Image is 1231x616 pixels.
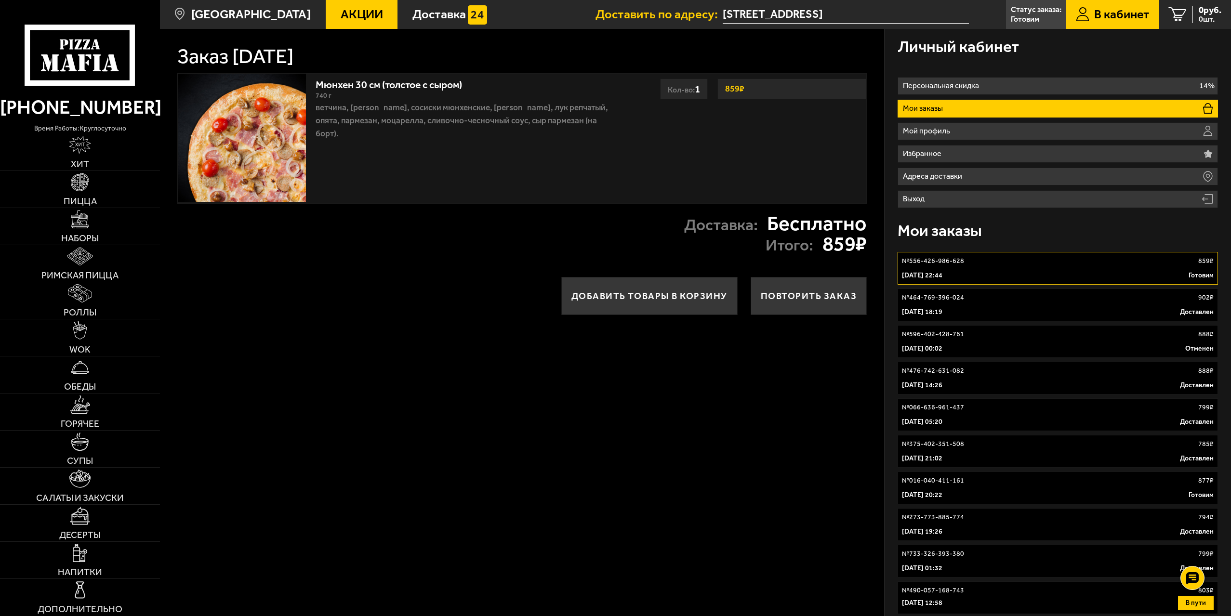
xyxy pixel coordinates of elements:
p: 902 ₽ [1198,293,1214,302]
p: № 464-769-396-024 [902,293,964,302]
div: Кол-во: [660,79,708,99]
span: Ленинградская область, Всеволожский район, Заневское городское поселение, Кудрово, Центральная ул... [723,6,969,24]
span: Хит [71,159,89,169]
p: Мои заказы [903,105,946,112]
p: 785 ₽ [1198,439,1214,449]
p: Избранное [903,150,945,157]
strong: 859 ₽ [822,234,867,254]
p: Готовим [1189,490,1214,500]
span: Напитки [58,567,102,577]
a: №066-636-961-437799₽[DATE] 05:20Доставлен [898,398,1218,431]
p: Доставлен [1180,417,1214,427]
p: 888 ₽ [1198,366,1214,376]
p: ветчина, [PERSON_NAME], сосиски мюнхенские, [PERSON_NAME], лук репчатый, опята, пармезан, моцарел... [316,101,614,140]
p: [DATE] 21:02 [902,454,942,463]
p: [DATE] 00:02 [902,344,942,354]
strong: Бесплатно [767,213,867,234]
p: Адреса доставки [903,172,966,180]
p: Доставлен [1180,454,1214,463]
p: Доставка: [684,217,758,233]
p: [DATE] 18:19 [902,307,942,317]
span: Обеды [64,382,96,391]
span: 0 шт. [1199,15,1221,23]
p: Персональная скидка [903,82,982,90]
span: Доставка [412,8,466,21]
p: № 490-057-168-743 [902,586,964,595]
a: №490-057-168-743803₽[DATE] 12:58В пути [898,581,1218,614]
span: Дополнительно [38,604,122,614]
p: № 556-426-986-628 [902,256,964,266]
span: 0 руб. [1199,6,1221,15]
p: Готовим [1011,15,1039,23]
p: 794 ₽ [1198,512,1214,522]
a: №273-773-885-774794₽[DATE] 19:26Доставлен [898,508,1218,541]
p: [DATE] 05:20 [902,417,942,427]
p: Готовим [1189,271,1214,280]
p: № 476-742-631-082 [902,366,964,376]
p: 859 ₽ [1198,256,1214,266]
a: №556-426-986-628859₽[DATE] 22:44Готовим [898,252,1218,285]
p: № 375-402-351-508 [902,439,964,449]
p: [DATE] 14:26 [902,380,942,390]
p: Доставлен [1180,527,1214,537]
p: № 596-402-428-761 [902,329,964,339]
h3: Личный кабинет [898,39,1019,54]
span: Доставить по адресу: [596,8,723,21]
p: № 733-326-393-380 [902,549,964,559]
span: WOK [69,345,91,354]
span: Десерты [59,530,101,539]
span: Горячее [61,419,99,428]
p: Доставлен [1180,380,1214,390]
p: Выход [903,195,928,203]
p: № 066-636-961-437 [902,403,964,412]
p: 888 ₽ [1198,329,1214,339]
a: №375-402-351-508785₽[DATE] 21:02Доставлен [898,435,1218,468]
a: №733-326-393-380799₽[DATE] 01:32Доставлен [898,545,1218,577]
p: [DATE] 19:26 [902,527,942,537]
span: Акции [341,8,383,21]
p: [DATE] 22:44 [902,271,942,280]
span: 740 г [316,92,331,100]
p: Статус заказа: [1011,6,1061,13]
span: [GEOGRAPHIC_DATA] [191,8,311,21]
p: 14% [1199,82,1215,90]
span: Пицца [64,197,97,206]
p: 799 ₽ [1198,403,1214,412]
span: В кабинет [1094,8,1150,21]
p: № 273-773-885-774 [902,512,964,522]
button: В пути [1178,596,1214,610]
a: №464-769-396-024902₽[DATE] 18:19Доставлен [898,288,1218,321]
p: 799 ₽ [1198,549,1214,559]
p: Мой профиль [903,127,953,135]
a: №596-402-428-761888₽[DATE] 00:02Отменен [898,325,1218,358]
p: № 016-040-411-161 [902,476,964,485]
span: 1 [695,83,700,95]
p: [DATE] 12:58 [902,598,942,608]
p: 877 ₽ [1198,476,1214,485]
a: Мюнхен 30 см (толстое с сыром) [316,75,475,91]
button: Повторить заказ [751,277,867,315]
span: Супы [67,456,93,465]
button: Добавить товары в корзину [561,277,738,315]
h1: Заказ [DATE] [177,46,293,67]
p: Итого: [766,237,813,253]
span: Римская пицца [41,271,119,280]
img: 15daf4d41897b9f0e9f617042186c801.svg [468,5,487,25]
span: Наборы [61,234,99,243]
p: [DATE] 20:22 [902,490,942,500]
span: Роллы [64,308,96,317]
input: Ваш адрес доставки [723,6,969,24]
span: Салаты и закуски [36,493,124,502]
h3: Мои заказы [898,223,982,238]
p: Отменен [1185,344,1214,354]
p: [DATE] 01:32 [902,564,942,573]
strong: 859 ₽ [723,79,747,98]
p: Доставлен [1180,307,1214,317]
a: №476-742-631-082888₽[DATE] 14:26Доставлен [898,362,1218,394]
a: №016-040-411-161877₽[DATE] 20:22Готовим [898,472,1218,504]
